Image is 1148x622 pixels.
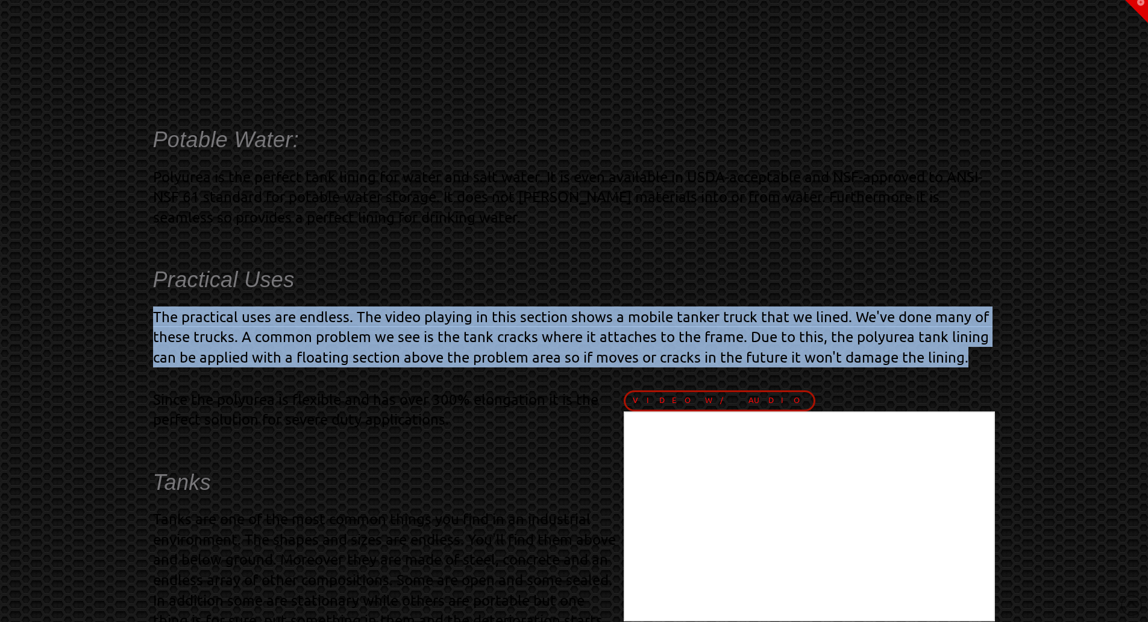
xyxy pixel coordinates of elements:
[624,390,815,411] a: Video w/audio
[153,389,996,430] p: Since the polyurea is flexible and has over 300% elongation it is the perfect solution for severe...
[153,265,996,295] h5: Practical Uses
[153,306,996,367] p: The practical uses are endless. The video playing in this section shows a mobile tanker truck tha...
[153,167,996,227] p: Polyurea is the perfect tank lining for water and salt water. It is even available in USDA-accept...
[153,125,996,155] h5: Potable Water:
[1121,595,1142,616] a: Back to Top
[153,468,996,498] h5: Tanks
